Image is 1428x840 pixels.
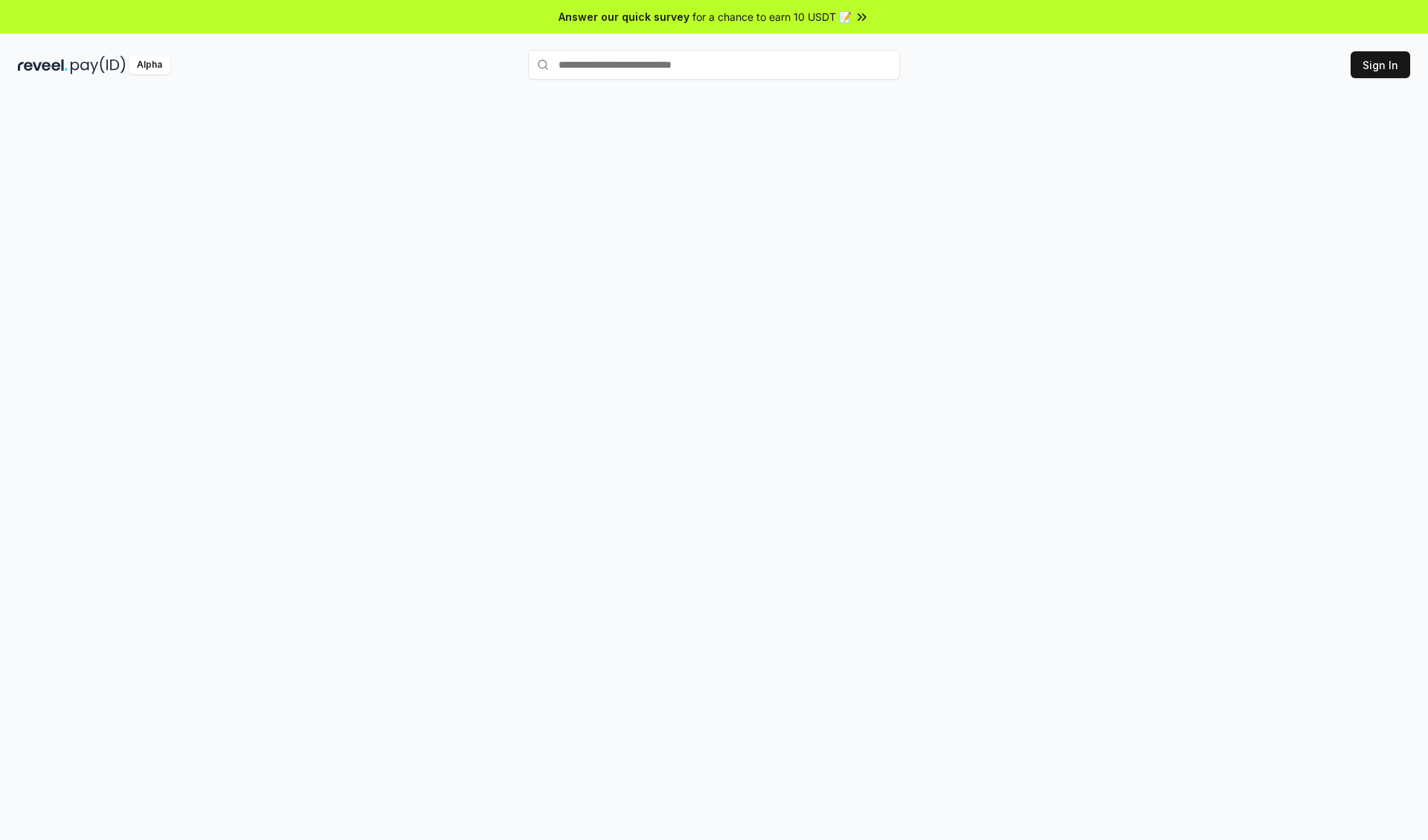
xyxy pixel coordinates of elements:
div: Alpha [129,56,170,74]
span: for a chance to earn 10 USDT 📝 [692,9,852,25]
button: Sign In [1351,51,1410,78]
span: Answer our quick survey [559,9,689,25]
img: reveel_dark [18,56,68,74]
img: pay_id [71,56,126,74]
